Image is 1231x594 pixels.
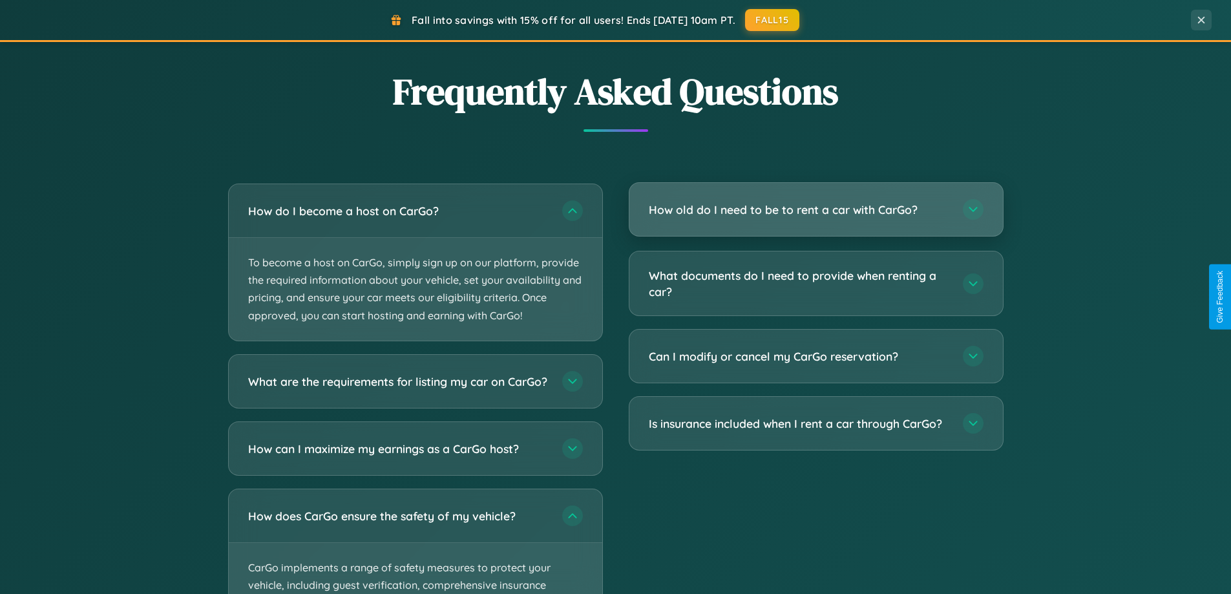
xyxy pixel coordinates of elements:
h3: What documents do I need to provide when renting a car? [649,268,950,299]
div: Give Feedback [1215,271,1225,323]
h3: How old do I need to be to rent a car with CarGo? [649,202,950,218]
h2: Frequently Asked Questions [228,67,1004,116]
span: Fall into savings with 15% off for all users! Ends [DATE] 10am PT. [412,14,735,27]
h3: How does CarGo ensure the safety of my vehicle? [248,507,549,524]
h3: How do I become a host on CarGo? [248,203,549,219]
h3: Is insurance included when I rent a car through CarGo? [649,416,950,432]
p: To become a host on CarGo, simply sign up on our platform, provide the required information about... [229,238,602,341]
h3: How can I maximize my earnings as a CarGo host? [248,440,549,456]
button: FALL15 [745,9,799,31]
h3: Can I modify or cancel my CarGo reservation? [649,348,950,365]
h3: What are the requirements for listing my car on CarGo? [248,373,549,389]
